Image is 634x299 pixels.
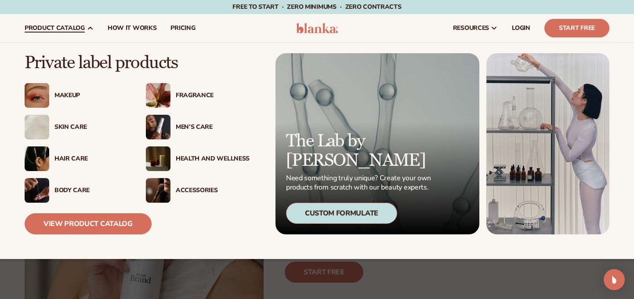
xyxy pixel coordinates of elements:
div: Skin Care [54,124,128,131]
div: Hair Care [54,155,128,163]
p: Need something truly unique? Create your own products from scratch with our beauty experts. [286,174,434,192]
a: Male hand applying moisturizer. Body Care [25,178,128,203]
div: Accessories [176,187,250,194]
span: resources [453,25,489,32]
img: logo [296,23,338,33]
div: Open Intercom Messenger [604,269,625,290]
a: Start Free [544,19,609,37]
a: product catalog [18,14,101,42]
div: Body Care [54,187,128,194]
a: Pink blooming flower. Fragrance [146,83,250,108]
img: Cream moisturizer swatch. [25,115,49,139]
span: Free to start · ZERO minimums · ZERO contracts [232,3,401,11]
a: How It Works [101,14,164,42]
a: Female with glitter eye makeup. Makeup [25,83,128,108]
div: Men’s Care [176,124,250,131]
a: Candles and incense on table. Health And Wellness [146,146,250,171]
img: Male hand applying moisturizer. [25,178,49,203]
a: View Product Catalog [25,213,152,234]
p: Private label products [25,53,250,73]
span: LOGIN [512,25,530,32]
img: Male holding moisturizer bottle. [146,115,170,139]
img: Pink blooming flower. [146,83,170,108]
span: product catalog [25,25,85,32]
div: Fragrance [176,92,250,99]
a: Microscopic product formula. The Lab by [PERSON_NAME] Need something truly unique? Create your ow... [275,53,479,234]
a: resources [446,14,505,42]
a: Cream moisturizer swatch. Skin Care [25,115,128,139]
img: Female in lab with equipment. [486,53,609,234]
img: Female with makeup brush. [146,178,170,203]
img: Candles and incense on table. [146,146,170,171]
p: The Lab by [PERSON_NAME] [286,131,434,170]
div: Health And Wellness [176,155,250,163]
a: Female hair pulled back with clips. Hair Care [25,146,128,171]
a: LOGIN [505,14,537,42]
span: pricing [170,25,195,32]
div: Custom Formulate [286,203,397,224]
a: Female with makeup brush. Accessories [146,178,250,203]
div: Makeup [54,92,128,99]
a: pricing [163,14,202,42]
img: Female with glitter eye makeup. [25,83,49,108]
a: Male holding moisturizer bottle. Men’s Care [146,115,250,139]
img: Female hair pulled back with clips. [25,146,49,171]
span: How It Works [108,25,157,32]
